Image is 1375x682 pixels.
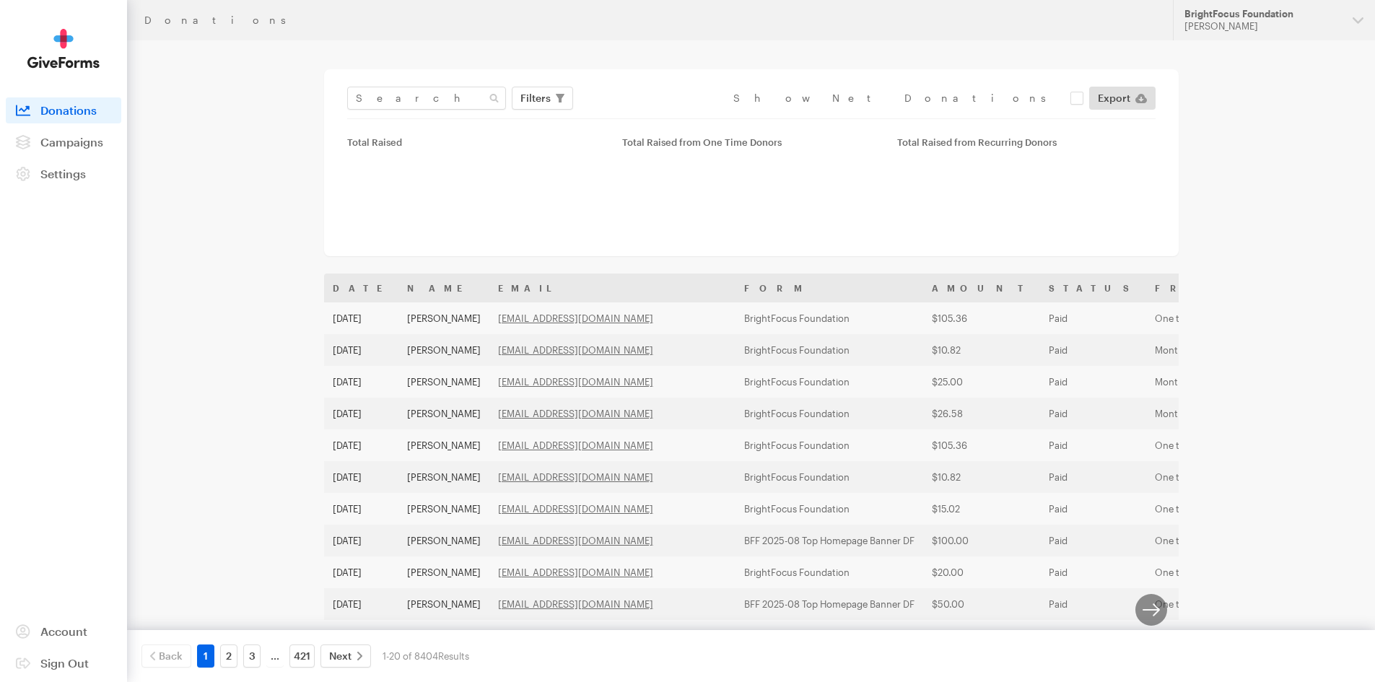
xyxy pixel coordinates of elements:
[398,493,489,525] td: [PERSON_NAME]
[289,644,315,668] a: 421
[243,644,261,668] a: 3
[40,135,103,149] span: Campaigns
[923,366,1040,398] td: $25.00
[1040,556,1146,588] td: Paid
[398,429,489,461] td: [PERSON_NAME]
[498,440,653,451] a: [EMAIL_ADDRESS][DOMAIN_NAME]
[1146,493,1311,525] td: One time
[398,588,489,620] td: [PERSON_NAME]
[923,274,1040,302] th: Amount
[1098,89,1130,107] span: Export
[498,598,653,610] a: [EMAIL_ADDRESS][DOMAIN_NAME]
[735,366,923,398] td: BrightFocus Foundation
[324,588,398,620] td: [DATE]
[923,588,1040,620] td: $50.00
[1040,525,1146,556] td: Paid
[897,136,1155,148] div: Total Raised from Recurring Donors
[324,429,398,461] td: [DATE]
[1040,398,1146,429] td: Paid
[735,493,923,525] td: BrightFocus Foundation
[1040,274,1146,302] th: Status
[398,302,489,334] td: [PERSON_NAME]
[329,647,352,665] span: Next
[324,334,398,366] td: [DATE]
[735,429,923,461] td: BrightFocus Foundation
[27,29,100,69] img: GiveForms
[1089,87,1156,110] a: Export
[6,97,121,123] a: Donations
[40,624,87,638] span: Account
[923,461,1040,493] td: $10.82
[1040,366,1146,398] td: Paid
[923,620,1040,652] td: $105.36
[498,567,653,578] a: [EMAIL_ADDRESS][DOMAIN_NAME]
[489,274,735,302] th: Email
[498,471,653,483] a: [EMAIL_ADDRESS][DOMAIN_NAME]
[1146,274,1311,302] th: Frequency
[324,274,398,302] th: Date
[324,302,398,334] td: [DATE]
[1184,8,1341,20] div: BrightFocus Foundation
[324,620,398,652] td: [DATE]
[220,644,237,668] a: 2
[498,408,653,419] a: [EMAIL_ADDRESS][DOMAIN_NAME]
[1146,525,1311,556] td: One time
[735,334,923,366] td: BrightFocus Foundation
[324,461,398,493] td: [DATE]
[1040,493,1146,525] td: Paid
[320,644,371,668] a: Next
[398,274,489,302] th: Name
[40,656,89,670] span: Sign Out
[498,503,653,515] a: [EMAIL_ADDRESS][DOMAIN_NAME]
[735,620,923,652] td: BrightFocus Foundation
[498,535,653,546] a: [EMAIL_ADDRESS][DOMAIN_NAME]
[1146,302,1311,334] td: One time
[324,366,398,398] td: [DATE]
[398,461,489,493] td: [PERSON_NAME]
[1146,588,1311,620] td: One time
[6,650,121,676] a: Sign Out
[498,376,653,388] a: [EMAIL_ADDRESS][DOMAIN_NAME]
[622,136,880,148] div: Total Raised from One Time Donors
[498,344,653,356] a: [EMAIL_ADDRESS][DOMAIN_NAME]
[1146,366,1311,398] td: Monthly
[6,161,121,187] a: Settings
[347,136,605,148] div: Total Raised
[498,312,653,324] a: [EMAIL_ADDRESS][DOMAIN_NAME]
[923,429,1040,461] td: $105.36
[1040,302,1146,334] td: Paid
[438,650,469,662] span: Results
[40,167,86,180] span: Settings
[1146,556,1311,588] td: One time
[324,398,398,429] td: [DATE]
[923,334,1040,366] td: $10.82
[1040,334,1146,366] td: Paid
[735,556,923,588] td: BrightFocus Foundation
[398,398,489,429] td: [PERSON_NAME]
[923,525,1040,556] td: $100.00
[6,129,121,155] a: Campaigns
[735,398,923,429] td: BrightFocus Foundation
[398,334,489,366] td: [PERSON_NAME]
[1146,429,1311,461] td: One time
[324,493,398,525] td: [DATE]
[1040,429,1146,461] td: Paid
[1146,398,1311,429] td: Monthly
[735,525,923,556] td: BFF 2025-08 Top Homepage Banner DF
[1040,461,1146,493] td: Paid
[735,461,923,493] td: BrightFocus Foundation
[520,89,551,107] span: Filters
[1040,620,1146,652] td: Paid
[324,525,398,556] td: [DATE]
[923,302,1040,334] td: $105.36
[512,87,573,110] button: Filters
[1146,461,1311,493] td: One time
[923,493,1040,525] td: $15.02
[923,398,1040,429] td: $26.58
[735,302,923,334] td: BrightFocus Foundation
[6,618,121,644] a: Account
[324,556,398,588] td: [DATE]
[398,620,489,652] td: [PERSON_NAME]
[735,588,923,620] td: BFF 2025-08 Top Homepage Banner DF
[923,556,1040,588] td: $20.00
